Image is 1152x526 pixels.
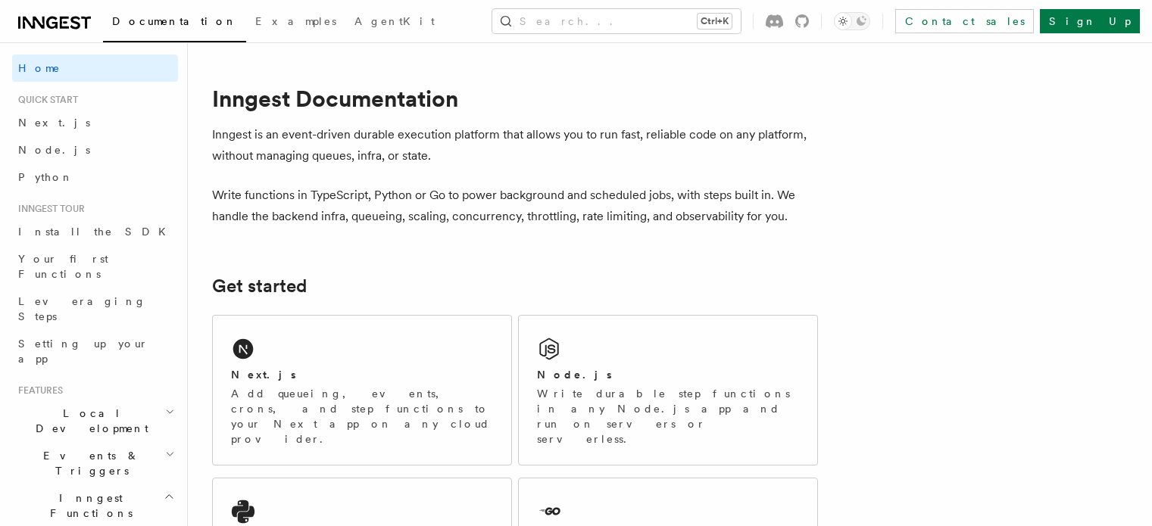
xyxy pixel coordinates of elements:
[18,61,61,76] span: Home
[12,203,85,215] span: Inngest tour
[231,367,296,382] h2: Next.js
[18,117,90,129] span: Next.js
[12,384,63,397] span: Features
[12,163,178,191] a: Python
[537,386,799,447] p: Write durable step functions in any Node.js app and run on servers or serverless.
[12,245,178,288] a: Your first Functions
[212,315,512,465] a: Next.jsAdd queueing, events, crons, and step functions to your Next app on any cloud provider.
[12,490,164,521] span: Inngest Functions
[18,144,90,156] span: Node.js
[212,185,818,227] p: Write functions in TypeScript, Python or Go to power background and scheduled jobs, with steps bu...
[12,94,78,106] span: Quick start
[537,367,612,382] h2: Node.js
[895,9,1034,33] a: Contact sales
[18,226,175,238] span: Install the SDK
[492,9,741,33] button: Search...Ctrl+K
[12,442,178,484] button: Events & Triggers
[212,275,307,297] a: Get started
[212,85,818,112] h1: Inngest Documentation
[246,5,345,41] a: Examples
[12,136,178,163] a: Node.js
[18,171,73,183] span: Python
[255,15,336,27] span: Examples
[212,124,818,167] p: Inngest is an event-driven durable execution platform that allows you to run fast, reliable code ...
[12,218,178,245] a: Install the SDK
[12,406,165,436] span: Local Development
[345,5,444,41] a: AgentKit
[18,253,108,280] span: Your first Functions
[354,15,435,27] span: AgentKit
[698,14,732,29] kbd: Ctrl+K
[112,15,237,27] span: Documentation
[231,386,493,447] p: Add queueing, events, crons, and step functions to your Next app on any cloud provider.
[834,12,870,30] button: Toggle dark mode
[12,54,178,82] a: Home
[18,338,148,365] span: Setting up your app
[12,288,178,330] a: Leveraging Steps
[12,109,178,136] a: Next.js
[18,295,146,322] span: Leveraging Steps
[103,5,246,42] a: Documentation
[12,448,165,478] span: Events & Triggers
[1040,9,1140,33] a: Sign Up
[518,315,818,465] a: Node.jsWrite durable step functions in any Node.js app and run on servers or serverless.
[12,330,178,372] a: Setting up your app
[12,400,178,442] button: Local Development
